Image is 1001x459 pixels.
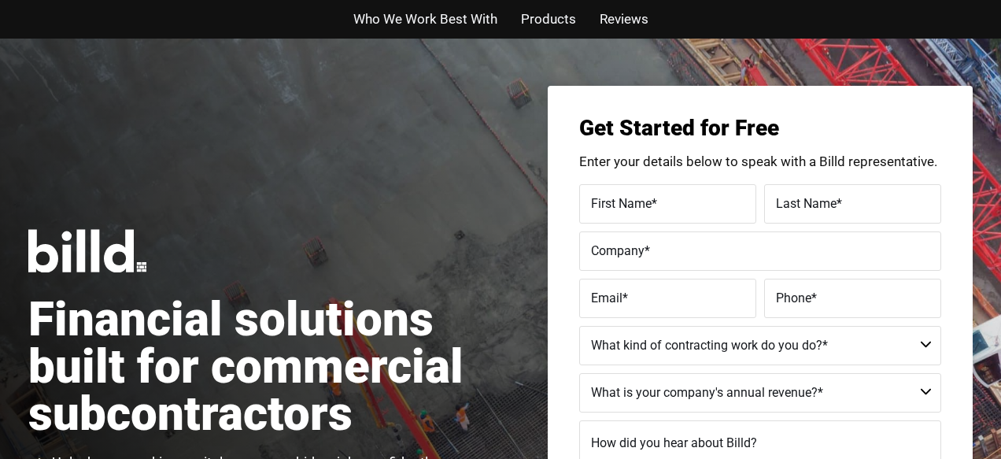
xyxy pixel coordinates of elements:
[353,8,497,31] a: Who We Work Best With
[579,117,941,139] h3: Get Started for Free
[579,155,941,168] p: Enter your details below to speak with a Billd representative.
[776,195,837,210] span: Last Name
[521,8,576,31] a: Products
[591,195,652,210] span: First Name
[591,435,757,450] span: How did you hear about Billd?
[591,290,622,305] span: Email
[591,242,645,257] span: Company
[600,8,648,31] a: Reviews
[28,296,500,438] h1: Financial solutions built for commercial subcontractors
[776,290,811,305] span: Phone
